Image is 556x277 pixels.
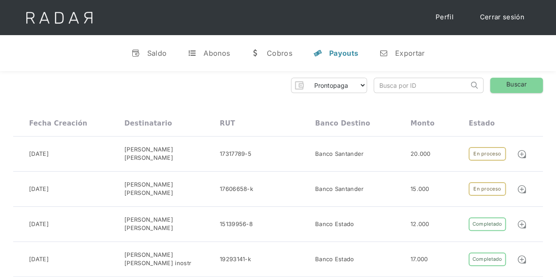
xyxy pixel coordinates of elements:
a: Cerrar sesión [471,9,533,26]
div: Monto [411,119,435,127]
div: 12.000 [411,220,429,229]
div: Completado [469,217,505,231]
div: Banco Estado [315,220,354,229]
div: 20.000 [411,150,431,158]
div: RUT [220,119,235,127]
div: Completado [469,252,505,266]
div: n [379,49,388,58]
div: Banco Santander [315,185,364,194]
img: Detalle [517,149,527,159]
div: 17317789-5 [220,150,251,158]
div: 15139956-8 [220,220,253,229]
div: [DATE] [29,220,49,229]
a: Buscar [490,78,543,93]
div: [DATE] [29,185,49,194]
div: Destinatario [124,119,172,127]
div: Estado [469,119,494,127]
div: Fecha creación [29,119,87,127]
div: Banco destino [315,119,370,127]
div: v [131,49,140,58]
div: Abonos [204,49,230,58]
img: Detalle [517,184,527,194]
div: 17.000 [411,255,428,264]
img: Detalle [517,219,527,229]
input: Busca por ID [374,78,469,93]
div: [DATE] [29,150,49,158]
div: y [313,49,322,58]
div: 19293141-k [220,255,251,264]
form: Form [291,78,367,93]
div: En proceso [469,182,505,196]
div: Banco Estado [315,255,354,264]
div: 17606658-k [220,185,253,194]
div: [PERSON_NAME] [PERSON_NAME] [124,216,220,233]
div: [PERSON_NAME] [PERSON_NAME] inostr [124,251,220,268]
div: En proceso [469,147,505,161]
div: Cobros [267,49,292,58]
img: Detalle [517,255,527,264]
div: w [251,49,260,58]
div: Saldo [147,49,167,58]
div: [PERSON_NAME] [PERSON_NAME] [124,145,220,162]
div: [PERSON_NAME] [PERSON_NAME] [124,180,220,198]
div: Exportar [395,49,425,58]
a: Perfil [427,9,462,26]
div: t [188,49,196,58]
div: 15.000 [411,185,429,194]
div: [DATE] [29,255,49,264]
div: Payouts [329,49,358,58]
div: Banco Santander [315,150,364,158]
